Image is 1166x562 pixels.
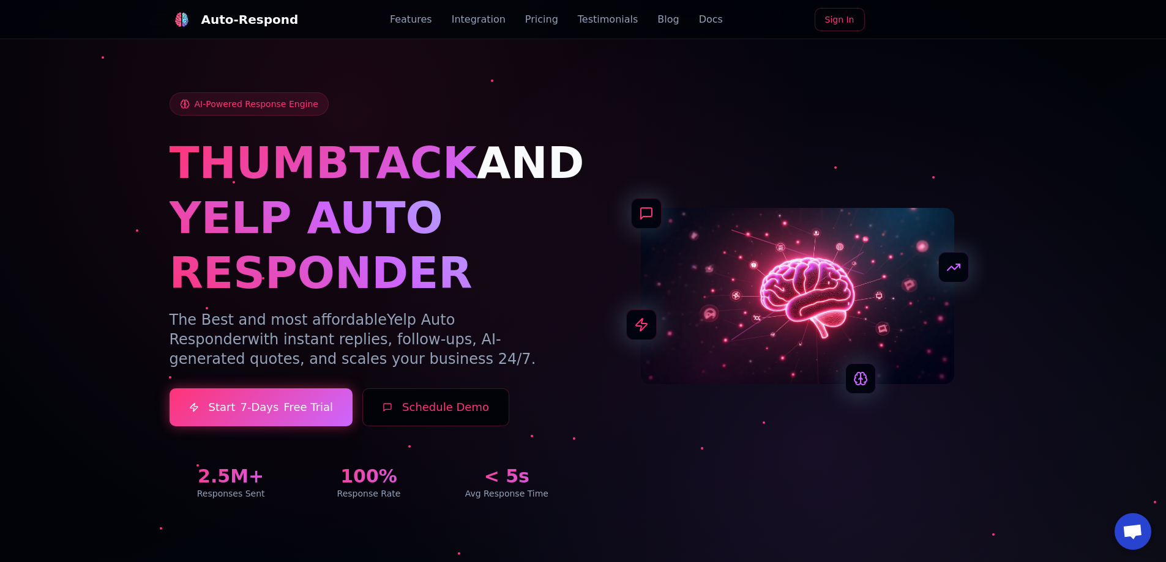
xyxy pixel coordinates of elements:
[390,12,432,27] a: Features
[362,388,509,426] button: Schedule Demo
[1115,513,1151,550] div: Open chat
[195,98,318,110] span: AI-Powered Response Engine
[170,388,353,426] a: Start7-DaysFree Trial
[201,11,299,28] div: Auto-Respond
[174,12,189,27] img: logo.svg
[699,12,723,27] a: Docs
[240,399,278,416] span: 7-Days
[477,137,585,188] span: AND
[657,12,679,27] a: Blog
[170,310,569,369] p: The Best and most affordable with instant replies, follow-ups, AI-generated quotes, and scales yo...
[578,12,638,27] a: Testimonials
[641,208,954,384] img: AI Neural Network Brain
[170,311,455,348] span: Yelp Auto Responder
[307,465,430,487] div: 100%
[307,487,430,500] div: Response Rate
[445,487,568,500] div: Avg Response Time
[170,487,293,500] div: Responses Sent
[445,465,568,487] div: < 5s
[869,7,1003,34] iframe: Sign in with Google Button
[525,12,558,27] a: Pricing
[170,190,569,300] h1: YELP AUTO RESPONDER
[170,137,477,188] span: THUMBTACK
[452,12,506,27] a: Integration
[170,7,299,32] a: Auto-Respond
[815,8,865,31] a: Sign In
[170,465,293,487] div: 2.5M+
